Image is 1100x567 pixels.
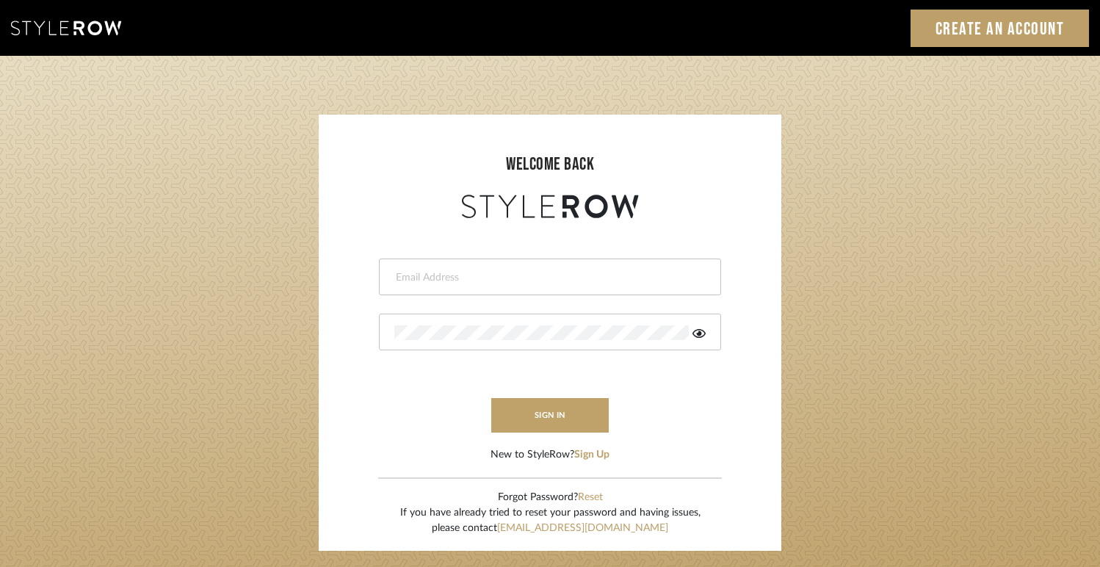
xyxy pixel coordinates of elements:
div: welcome back [333,151,767,178]
a: Create an Account [911,10,1090,47]
div: New to StyleRow? [491,447,609,463]
div: If you have already tried to reset your password and having issues, please contact [400,505,701,536]
button: sign in [491,398,609,433]
a: [EMAIL_ADDRESS][DOMAIN_NAME] [497,523,668,533]
input: Email Address [394,270,702,285]
button: Sign Up [574,447,609,463]
button: Reset [578,490,603,505]
div: Forgot Password? [400,490,701,505]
